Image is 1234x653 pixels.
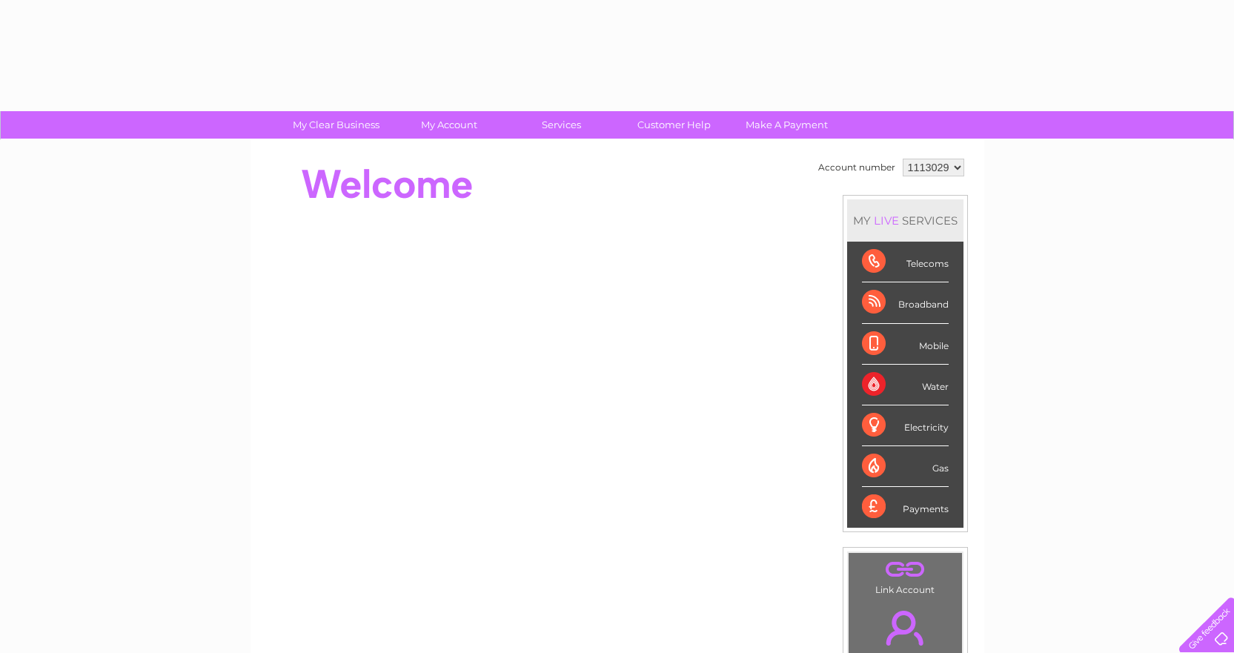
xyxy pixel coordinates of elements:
[862,487,949,527] div: Payments
[726,111,848,139] a: Make A Payment
[871,213,902,228] div: LIVE
[847,199,963,242] div: MY SERVICES
[852,557,958,583] a: .
[862,324,949,365] div: Mobile
[275,111,397,139] a: My Clear Business
[613,111,735,139] a: Customer Help
[500,111,623,139] a: Services
[862,282,949,323] div: Broadband
[388,111,510,139] a: My Account
[815,155,899,180] td: Account number
[862,242,949,282] div: Telecoms
[862,446,949,487] div: Gas
[862,405,949,446] div: Electricity
[848,552,963,599] td: Link Account
[862,365,949,405] div: Water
